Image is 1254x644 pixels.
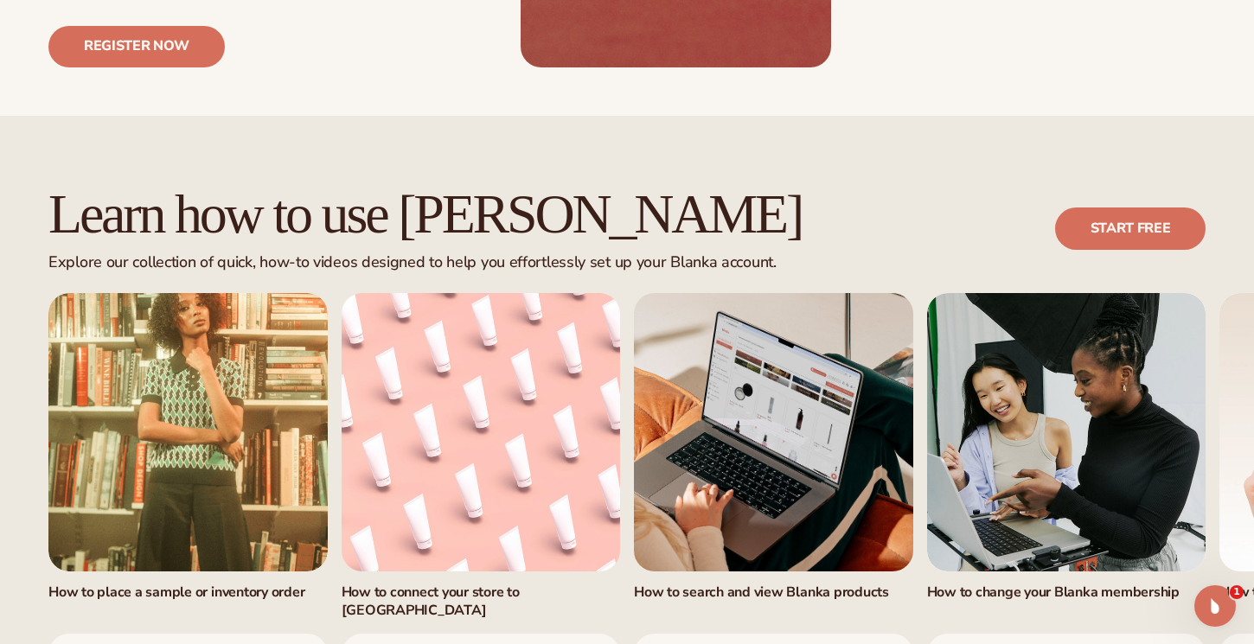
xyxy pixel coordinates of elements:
[342,583,621,620] h3: How to connect your store to [GEOGRAPHIC_DATA]
[48,26,225,67] a: Register now
[634,583,913,602] h3: How to search and view Blanka products
[48,253,802,272] div: Explore our collection of quick, how-to videos designed to help you effortlessly set up your Blan...
[1055,207,1206,249] a: Start free
[48,185,802,243] h2: Learn how to use [PERSON_NAME]
[48,583,328,602] h3: How to place a sample or inventory order
[927,583,1206,602] h3: How to change your Blanka membership
[1230,585,1244,599] span: 1
[1194,585,1236,627] iframe: Intercom live chat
